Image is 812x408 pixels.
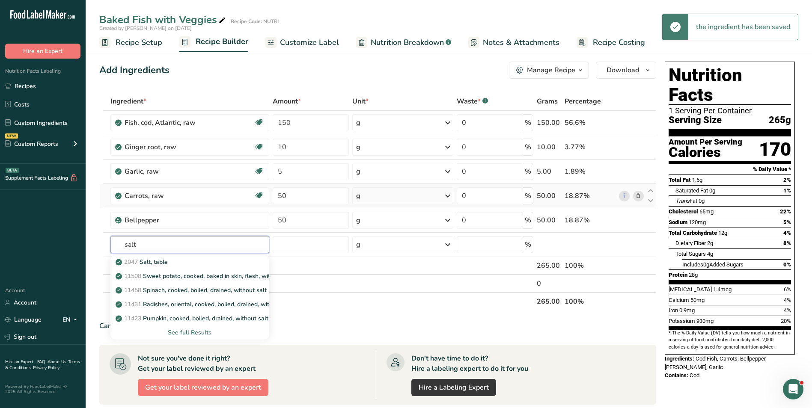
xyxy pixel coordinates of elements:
span: 28g [689,272,698,278]
span: Recipe Builder [196,36,248,47]
span: [MEDICAL_DATA] [669,286,712,293]
a: Nutrition Breakdown [356,33,451,52]
a: About Us . [48,359,68,365]
span: 2g [707,240,713,246]
span: 11423 [124,314,141,322]
div: Not sure you've done it right? Get your label reviewed by an expert [138,353,256,374]
span: Serving Size [669,115,722,126]
span: Fat [675,198,697,204]
span: Amount [273,96,301,106]
div: NEW [5,133,18,139]
span: Percentage [565,96,601,106]
div: 170 [759,138,791,161]
a: 11508Sweet potato, cooked, baked in skin, flesh, without salt [110,269,269,283]
span: Iron [669,307,678,313]
div: g [356,142,360,152]
a: Language [5,312,42,327]
span: Customize Label [280,37,339,48]
span: 12g [718,230,727,236]
span: 0.9mg [679,307,695,313]
span: Unit [352,96,369,106]
span: 8% [783,240,791,246]
span: 65mg [699,208,714,215]
h1: Nutrition Facts [669,65,791,105]
div: g [356,166,360,177]
span: Recipe Costing [593,37,645,48]
div: Calories [669,146,742,159]
span: Total Sugars [675,251,706,257]
span: Grams [537,96,558,106]
div: 3.77% [565,142,616,152]
span: 0g [699,198,705,204]
span: Includes Added Sugars [682,261,744,268]
span: 11458 [124,286,141,294]
div: 100% [565,260,616,271]
div: Baked Fish with Veggies [99,12,227,27]
iframe: Intercom live chat [783,379,803,399]
div: Don't have time to do it? Hire a labeling expert to do it for you [411,353,528,374]
a: 11458Spinach, cooked, boiled, drained, without salt [110,283,269,297]
a: Hire a Labeling Expert [411,379,496,396]
input: Add Ingredient [110,236,269,253]
a: Privacy Policy [33,365,59,371]
span: 0g [709,187,715,194]
a: FAQ . [37,359,48,365]
span: Download [607,65,639,75]
span: 1% [783,187,791,194]
span: Total Carbohydrate [669,230,717,236]
span: 11508 [124,272,141,280]
a: Recipe Costing [577,33,645,52]
span: Total Fat [669,177,691,183]
div: Add Ingredients [99,63,170,77]
div: 50.00 [537,215,561,225]
div: Waste [457,96,488,106]
div: 18.87% [565,215,616,225]
span: Nutrition Breakdown [371,37,444,48]
span: 2% [783,177,791,183]
span: Calcium [669,297,689,303]
span: 4% [783,230,791,236]
div: 0 [537,278,561,289]
div: EN [62,315,80,325]
a: Recipe Setup [99,33,162,52]
span: Saturated Fat [675,187,708,194]
div: BETA [6,168,19,173]
span: Cholesterol [669,208,698,215]
th: 100% [563,292,617,310]
button: Hire an Expert [5,44,80,59]
span: 50mg [690,297,705,303]
th: Net Totals [109,292,535,310]
span: 4% [784,307,791,313]
div: Ginger root, raw [125,142,232,152]
span: 22% [780,208,791,215]
span: Cod [690,372,699,378]
a: Hire an Expert . [5,359,36,365]
p: Radishes, oriental, cooked, boiled, drained, without salt [117,300,294,309]
div: 18.87% [565,191,616,201]
div: Fish, cod, Atlantic, raw [125,118,232,128]
div: 5.00 [537,166,561,177]
div: Custom Reports [5,139,58,148]
div: See full Results [117,328,262,337]
div: 1 Serving Per Container [669,106,791,115]
p: Salt, table [117,257,168,266]
button: Download [596,62,656,79]
span: 2047 [124,258,138,266]
div: 50.00 [537,191,561,201]
a: Notes & Attachments [468,33,559,52]
div: the ingredient has been saved [688,14,798,40]
div: Garlic, raw [125,166,232,177]
div: Recipe Code: NUTRI [231,18,279,25]
section: % Daily Value * [669,164,791,174]
th: 265.00 [535,292,563,310]
span: 0g [703,261,709,268]
div: Amount Per Serving [669,138,742,146]
i: Trans [675,198,690,204]
button: Manage Recipe [509,62,589,79]
div: 150.00 [537,118,561,128]
div: Powered By FoodLabelMaker © 2025 All Rights Reserved [5,384,80,394]
span: Potassium [669,318,695,324]
span: 4g [707,251,713,257]
span: 120mg [689,219,706,225]
p: Spinach, cooked, boiled, drained, without salt [117,286,267,295]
